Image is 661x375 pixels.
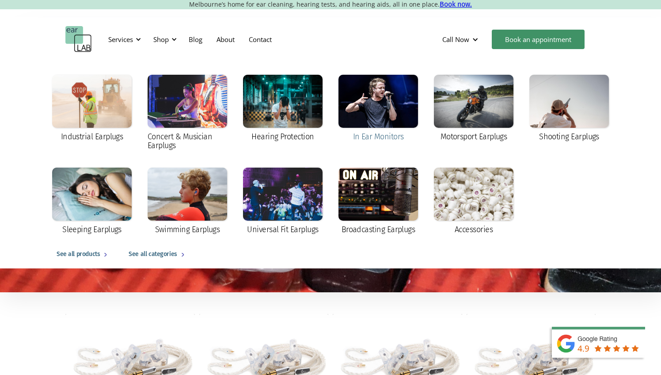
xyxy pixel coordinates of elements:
div: Shop [148,26,179,53]
a: Motorsport Earplugs [429,70,518,147]
div: See all products [57,249,100,260]
a: home [65,26,92,53]
div: Accessories [455,225,493,234]
div: Hearing Protection [251,132,314,141]
a: Book an appointment [492,30,585,49]
a: Broadcasting Earplugs [334,163,422,240]
div: Services [103,26,144,53]
a: See all products [48,240,120,268]
a: Sleeping Earplugs [48,163,136,240]
a: Concert & Musician Earplugs [143,70,232,156]
div: Universal Fit Earplugs [247,225,318,234]
div: Broadcasting Earplugs [342,225,415,234]
a: Accessories [429,163,518,240]
a: Universal Fit Earplugs [239,163,327,240]
div: In Ear Monitors [353,132,404,141]
a: Swimming Earplugs [143,163,232,240]
div: Concert & Musician Earplugs [148,132,227,150]
a: Shooting Earplugs [525,70,613,147]
div: Sleeping Earplugs [62,225,122,234]
a: Industrial Earplugs [48,70,136,147]
a: Contact [242,27,279,52]
div: Call Now [442,35,469,44]
a: Blog [182,27,209,52]
a: In Ear Monitors [334,70,422,147]
div: Services [108,35,133,44]
div: Call Now [435,26,487,53]
div: Shooting Earplugs [539,132,599,141]
a: See all categories [120,240,197,268]
div: Shop [153,35,169,44]
div: Swimming Earplugs [155,225,220,234]
div: See all categories [129,249,177,260]
div: Industrial Earplugs [61,132,123,141]
a: Hearing Protection [239,70,327,147]
div: Motorsport Earplugs [441,132,507,141]
a: About [209,27,242,52]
